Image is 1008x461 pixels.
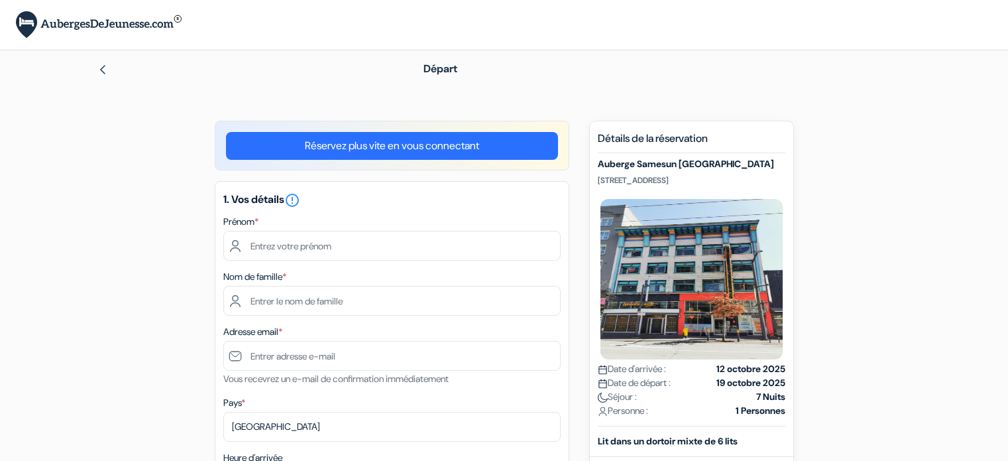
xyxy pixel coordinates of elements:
[598,132,785,153] h5: Détails de la réservation
[716,362,785,376] strong: 12 octobre 2025
[223,325,282,339] label: Adresse email
[736,404,785,418] strong: 1 Personnes
[598,376,671,390] span: Date de départ :
[423,62,457,76] span: Départ
[223,396,245,410] label: Pays
[284,192,300,208] i: error_outline
[598,362,666,376] span: Date d'arrivée :
[716,376,785,390] strong: 19 octobre 2025
[223,215,258,229] label: Prénom
[223,286,561,316] input: Entrer le nom de famille
[756,390,785,404] strong: 7 Nuits
[223,270,286,284] label: Nom de famille
[598,435,738,447] b: Lit dans un dortoir mixte de 6 lits
[598,393,608,403] img: moon.svg
[598,404,648,418] span: Personne :
[598,407,608,417] img: user_icon.svg
[16,11,182,38] img: AubergesDeJeunesse.com
[284,192,300,206] a: error_outline
[97,64,108,75] img: left_arrow.svg
[223,192,561,208] h5: 1. Vos détails
[223,231,561,261] input: Entrez votre prénom
[223,373,449,385] small: Vous recevrez un e-mail de confirmation immédiatement
[223,341,561,371] input: Entrer adresse e-mail
[226,132,558,160] a: Réservez plus vite en vous connectant
[598,390,637,404] span: Séjour :
[598,159,785,170] h5: Auberge Samesun [GEOGRAPHIC_DATA]
[598,365,608,375] img: calendar.svg
[598,175,785,186] p: [STREET_ADDRESS]
[598,379,608,389] img: calendar.svg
